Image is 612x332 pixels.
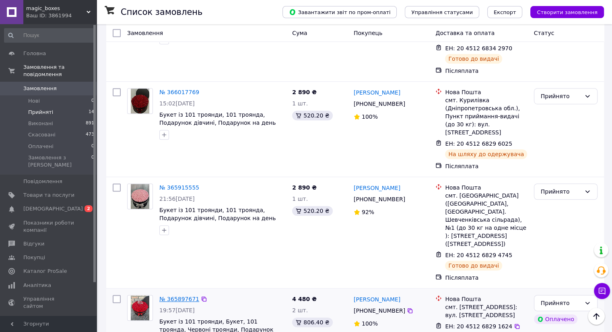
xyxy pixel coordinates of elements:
[159,184,199,191] a: № 365915555
[445,96,527,136] div: смт. Курилівка (Дніпропетровська обл.), Пункт приймання-видачі (до 30 кг): вул. [STREET_ADDRESS]
[411,9,473,15] span: Управління статусами
[445,303,527,319] div: смт. [STREET_ADDRESS]: вул. [STREET_ADDRESS]
[159,307,195,313] span: 19:57[DATE]
[445,184,527,192] div: Нова Пошта
[445,252,512,258] span: ЕН: 20 4512 6829 4745
[86,120,94,127] span: 891
[159,196,195,202] span: 21:56[DATE]
[159,207,276,237] a: Букет із 101 троянди, 101 троянда, Подарунок дівчині, Подарунок на день народження, Подарунок дру...
[534,30,554,36] span: Статус
[28,120,53,127] span: Виконані
[435,30,495,36] span: Доставка та оплата
[541,299,581,307] div: Прийнято
[541,92,581,101] div: Прийнято
[362,209,374,215] span: 92%
[445,149,527,159] div: На шляху до одержувача
[289,8,390,16] span: Завантажити звіт по пром-оплаті
[445,162,527,170] div: Післяплата
[282,6,397,18] button: Завантажити звіт по пром-оплаті
[445,274,527,282] div: Післяплата
[292,89,317,95] span: 2 890 ₴
[522,8,604,15] a: Створити замовлення
[159,100,195,107] span: 15:02[DATE]
[534,314,577,324] div: Оплачено
[354,30,382,36] span: Покупець
[445,323,512,330] span: ЕН: 20 4512 6829 1624
[445,88,527,96] div: Нова Пошта
[362,113,378,120] span: 100%
[84,205,93,212] span: 2
[159,111,276,142] a: Букет із 101 троянди, 101 троянда, Подарунок дівчині, Подарунок на день народження, Подарунок дру...
[4,28,95,43] input: Пошук
[494,9,516,15] span: Експорт
[487,6,523,18] button: Експорт
[28,97,40,105] span: Нові
[354,295,400,303] a: [PERSON_NAME]
[86,131,94,138] span: 473
[292,100,308,107] span: 1 шт.
[131,184,150,209] img: Фото товару
[292,307,308,313] span: 2 шт.
[354,184,400,192] a: [PERSON_NAME]
[131,89,150,113] img: Фото товару
[89,109,94,116] span: 14
[292,30,307,36] span: Cума
[292,296,317,302] span: 4 480 ₴
[131,295,150,320] img: Фото товару
[588,308,605,325] button: Наверх
[159,89,199,95] a: № 366017769
[23,254,45,261] span: Покупці
[445,295,527,303] div: Нова Пошта
[537,9,598,15] span: Створити замовлення
[292,111,332,120] div: 520.20 ₴
[23,85,57,92] span: Замовлення
[405,6,479,18] button: Управління статусами
[530,6,604,18] button: Створити замовлення
[445,192,527,248] div: смт. [GEOGRAPHIC_DATA] ([GEOGRAPHIC_DATA], [GEOGRAPHIC_DATA]. Шевченківська сільрада), №1 (до 30 ...
[127,30,163,36] span: Замовлення
[28,143,54,150] span: Оплачені
[292,184,317,191] span: 2 890 ₴
[127,184,153,209] a: Фото товару
[28,131,56,138] span: Скасовані
[352,305,407,316] div: [PHONE_NUMBER]
[352,194,407,205] div: [PHONE_NUMBER]
[362,320,378,327] span: 100%
[594,283,610,299] button: Чат з покупцем
[127,295,153,321] a: Фото товару
[23,295,74,310] span: Управління сайтом
[121,7,202,17] h1: Список замовлень
[23,219,74,234] span: Показники роботи компанії
[292,206,332,216] div: 520.20 ₴
[292,318,332,327] div: 806.40 ₴
[28,154,91,169] span: Замовлення з [PERSON_NAME]
[23,205,83,212] span: [DEMOGRAPHIC_DATA]
[159,296,199,302] a: № 365897671
[23,192,74,199] span: Товари та послуги
[354,89,400,97] a: [PERSON_NAME]
[292,196,308,202] span: 1 шт.
[23,50,46,57] span: Головна
[26,12,97,19] div: Ваш ID: 3861994
[23,282,51,289] span: Аналітика
[445,261,502,270] div: Готово до видачі
[91,154,94,169] span: 0
[127,88,153,114] a: Фото товару
[23,64,97,78] span: Замовлення та повідомлення
[23,268,67,275] span: Каталог ProSale
[91,143,94,150] span: 0
[445,140,512,147] span: ЕН: 20 4512 6829 6025
[541,187,581,196] div: Прийнято
[28,109,53,116] span: Прийняті
[26,5,87,12] span: magic_boxes
[23,240,44,247] span: Відгуки
[445,54,502,64] div: Готово до видачі
[445,67,527,75] div: Післяплата
[445,45,512,52] span: ЕН: 20 4512 6834 2970
[352,98,407,109] div: [PHONE_NUMBER]
[23,178,62,185] span: Повідомлення
[91,97,94,105] span: 0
